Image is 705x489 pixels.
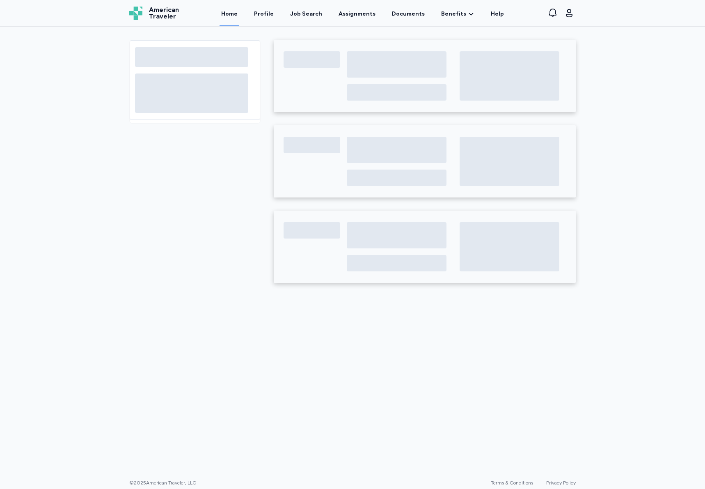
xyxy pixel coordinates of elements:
[491,480,533,486] a: Terms & Conditions
[441,10,474,18] a: Benefits
[149,7,179,20] span: American Traveler
[129,480,196,486] span: © 2025 American Traveler, LLC
[546,480,576,486] a: Privacy Policy
[441,10,466,18] span: Benefits
[290,10,322,18] div: Job Search
[220,1,239,26] a: Home
[129,7,142,20] img: Logo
